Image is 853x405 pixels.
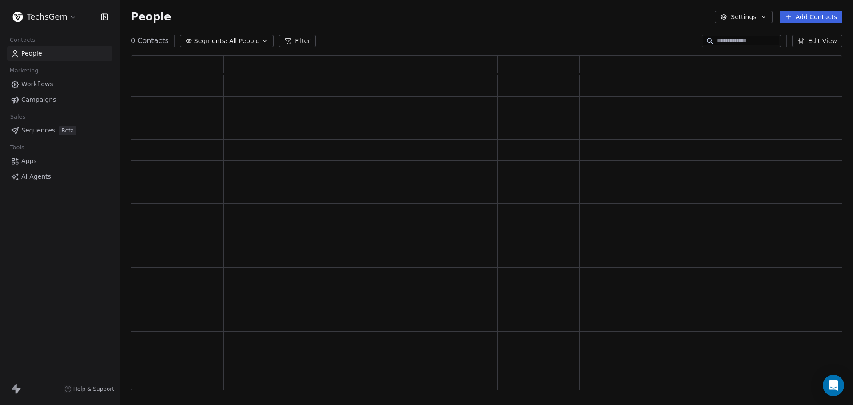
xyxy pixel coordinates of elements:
[7,92,112,107] a: Campaigns
[6,110,29,124] span: Sales
[229,36,259,46] span: All People
[6,141,28,154] span: Tools
[194,36,227,46] span: Segments:
[715,11,772,23] button: Settings
[7,154,112,168] a: Apps
[131,36,169,46] span: 0 Contacts
[21,80,53,89] span: Workflows
[780,11,842,23] button: Add Contacts
[59,126,76,135] span: Beta
[279,35,316,47] button: Filter
[21,156,37,166] span: Apps
[131,10,171,24] span: People
[64,385,114,393] a: Help & Support
[21,49,42,58] span: People
[792,35,842,47] button: Edit View
[7,77,112,92] a: Workflows
[6,33,39,47] span: Contacts
[12,12,23,22] img: Untitled%20design.png
[21,172,51,181] span: AI Agents
[823,375,844,396] div: Open Intercom Messenger
[7,46,112,61] a: People
[7,169,112,184] a: AI Agents
[7,123,112,138] a: SequencesBeta
[73,385,114,393] span: Help & Support
[21,95,56,104] span: Campaigns
[11,9,79,24] button: TechsGem
[6,64,42,77] span: Marketing
[27,11,68,23] span: TechsGem
[21,126,55,135] span: Sequences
